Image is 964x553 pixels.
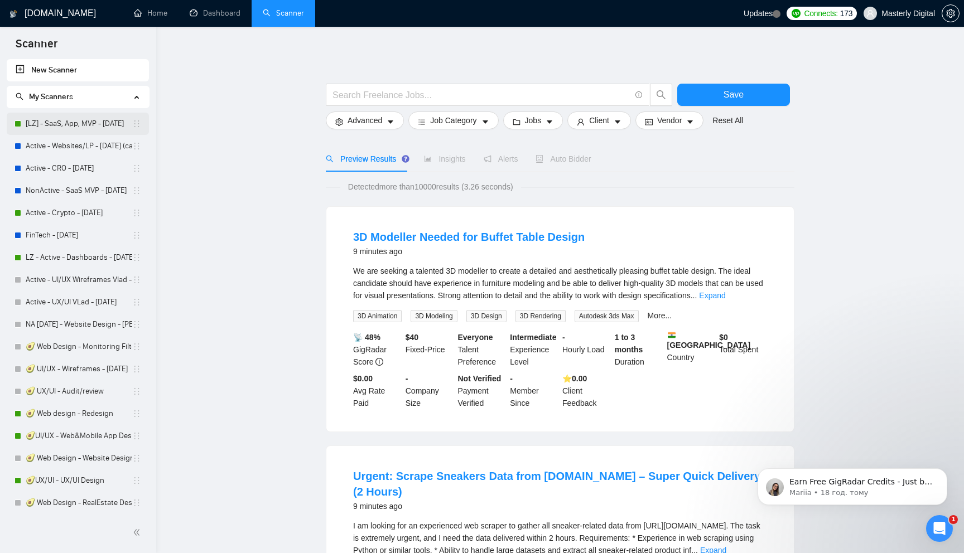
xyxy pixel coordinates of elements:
a: Active - Websites/LP - [DATE] (case link updated) [26,135,132,157]
b: Not Verified [458,374,502,383]
span: search [16,93,23,100]
a: Active - CRO - [DATE] [26,157,132,180]
li: 🥑 Web design - Redesign [7,402,149,425]
span: idcard [645,118,653,126]
a: 🥑 Web Design - RealEstate Design [26,492,132,514]
div: Hourly Load [560,331,613,368]
div: 9 minutes ago [353,499,767,513]
a: [LZ] - SaaS, App, MVP - [DATE] [26,113,132,135]
a: searchScanner [263,8,304,18]
span: Detected more than 10000 results (3.26 seconds) [340,181,521,193]
li: 🥑 UI/UX - Wireframes - 19.10.24 [7,358,149,380]
button: settingAdvancedcaret-down [326,111,404,129]
span: 1 [949,515,958,524]
b: - [562,333,565,342]
span: holder [132,365,141,373]
span: Vendor [657,114,682,127]
span: Jobs [525,114,542,127]
a: Reset All [712,114,743,127]
b: Everyone [458,333,493,342]
div: Experience Level [508,331,560,368]
span: My Scanners [16,92,73,101]
span: Client [589,114,609,127]
div: Client Feedback [560,372,613,409]
div: We are seeking a talented 3D modeller to create a detailed and aesthetically pleasing buffet tabl... [353,265,767,302]
span: user [577,118,585,126]
span: holder [132,387,141,396]
iframe: Intercom live chat [926,515,953,542]
a: 3D Modeller Needed for Buffet Table Design [353,231,585,243]
a: LZ - Active - Dashboards - [DATE] [26,246,132,269]
span: holder [132,208,141,217]
b: $ 40 [406,333,418,342]
div: Avg Rate Paid [351,372,403,409]
a: 🥑UI/UX - Web&Mobile App Design [26,425,132,447]
span: 3D Rendering [515,310,566,322]
span: search [326,155,334,163]
span: Scanner [7,36,66,59]
span: Advanced [348,114,382,127]
li: NA 21.10.24 - Website Design - Vlad [7,313,149,336]
div: Country [665,331,717,368]
div: Talent Preference [456,331,508,368]
span: holder [132,320,141,329]
b: $0.00 [353,374,373,383]
div: Company Size [403,372,456,409]
span: holder [132,498,141,507]
a: Active - UI/UX Wireframes Vlad - [DATE] [26,269,132,291]
button: userClientcaret-down [567,111,631,129]
a: Active - Crypto - [DATE] [26,202,132,224]
span: caret-down [481,118,489,126]
li: 🥑 Web Design - RealEstate Design [7,492,149,514]
span: My Scanners [29,92,73,101]
b: - [510,374,513,383]
iframe: Intercom notifications повідомлення [741,445,964,523]
span: holder [132,342,141,351]
span: Alerts [484,154,518,163]
div: Fixed-Price [403,331,456,368]
span: Save [724,88,744,101]
span: holder [132,186,141,195]
span: robot [536,155,543,163]
div: Payment Verified [456,372,508,409]
button: folderJobscaret-down [503,111,563,129]
span: Connects: [804,7,837,20]
li: 🥑 UX/UI - Audit/review [7,380,149,402]
b: 📡 48% [353,333,380,342]
div: Total Spent [717,331,769,368]
img: logo [9,5,17,23]
span: caret-down [546,118,553,126]
b: ⭐️ 0.00 [562,374,587,383]
span: caret-down [614,118,621,126]
div: 9 minutes ago [353,245,585,258]
b: 1 to 3 months [615,333,643,354]
button: barsJob Categorycaret-down [408,111,498,129]
span: Updates [744,9,773,18]
span: holder [132,275,141,284]
a: FinTech - [DATE] [26,224,132,246]
span: bars [418,118,426,126]
span: holder [132,431,141,440]
li: [LZ] - SaaS, App, MVP - 29.03.2025 [7,113,149,135]
span: 173 [840,7,852,20]
span: 3D Design [466,310,507,322]
b: $ 0 [719,333,728,342]
span: holder [132,454,141,463]
span: holder [132,409,141,418]
div: GigRadar Score [351,331,403,368]
a: 🥑 Web design - Redesign [26,402,132,425]
a: 🥑UX/UI - UX/UI Design [26,469,132,492]
li: 🥑UX/UI - UX/UI Design [7,469,149,492]
a: homeHome [134,8,167,18]
span: double-left [133,527,144,538]
li: New Scanner [7,59,149,81]
button: idcardVendorcaret-down [635,111,703,129]
a: 🥑 Web Design - Website Design [26,447,132,469]
a: 🥑 UX/UI - Audit/review [26,380,132,402]
span: search [650,90,672,100]
span: notification [484,155,491,163]
span: holder [132,298,141,307]
button: search [650,84,672,106]
span: setting [335,118,343,126]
